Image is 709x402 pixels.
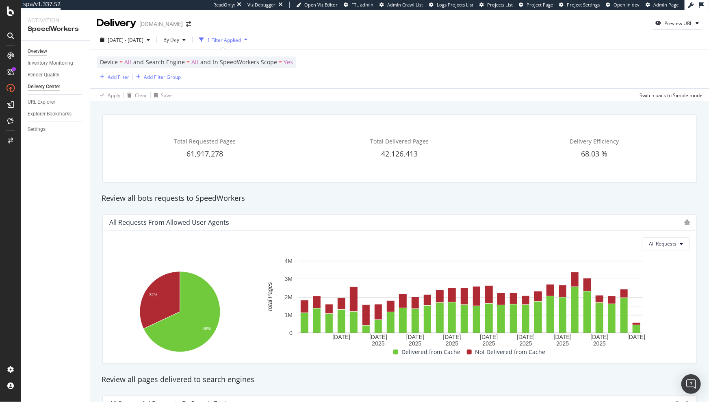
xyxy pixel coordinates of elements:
div: Activation [28,16,83,24]
div: Add Filter Group [144,74,181,80]
text: [DATE] [517,334,535,340]
a: Admin Crawl List [379,2,423,8]
a: Admin Page [646,2,679,8]
span: 68.03 % [581,149,607,159]
span: Yes [284,56,293,68]
a: Project Page [519,2,553,8]
div: Add Filter [108,74,129,80]
span: Project Settings [567,2,600,8]
text: Total Pages [267,282,273,312]
span: and [200,58,211,66]
a: Open Viz Editor [296,2,338,8]
span: Total Delivered Pages [371,137,429,145]
button: Preview URL [652,17,702,30]
text: 4M [285,258,293,264]
text: 32% [149,293,157,297]
a: Delivery Center [28,83,84,91]
span: Admin Crawl List [387,2,423,8]
button: Add Filter [97,72,129,82]
div: Settings [28,125,46,134]
text: 0 [289,330,293,336]
div: bug [684,219,690,225]
button: Apply [97,89,120,102]
span: = [279,58,282,66]
span: Delivery Efficiency [570,137,619,145]
text: 2025 [520,340,532,347]
div: Apply [108,92,120,99]
span: = [119,58,123,66]
div: arrow-right-arrow-left [186,21,191,27]
a: URL Explorer [28,98,84,106]
a: Settings [28,125,84,134]
text: 3M [285,276,293,282]
div: Open Intercom Messenger [681,374,701,394]
text: [DATE] [554,334,572,340]
text: 2025 [483,340,495,347]
span: By Day [160,36,179,43]
div: ReadOnly: [213,2,235,8]
span: Not Delivered from Cache [475,347,545,357]
button: Add Filter Group [133,72,181,82]
div: [DOMAIN_NAME] [139,20,183,28]
text: 2025 [409,340,422,347]
text: 68% [203,326,211,331]
button: 1 Filter Applied [196,33,251,46]
button: Clear [124,89,147,102]
a: Inventory Monitoring [28,59,84,67]
div: Review all pages delivered to search engines [98,374,702,385]
div: Viz Debugger: [247,2,277,8]
a: Explorer Bookmarks [28,110,84,118]
div: Render Quality [28,71,59,79]
a: Projects List [479,2,513,8]
button: Save [151,89,172,102]
div: Delivery [97,16,136,30]
button: By Day [160,33,189,46]
a: FTL admin [344,2,373,8]
svg: A chart. [109,267,251,357]
span: Project Page [527,2,553,8]
span: Admin Page [653,2,679,8]
div: SpeedWorkers [28,24,83,34]
span: All [191,56,198,68]
span: All [124,56,131,68]
div: Inventory Monitoring [28,59,73,67]
div: Explorer Bookmarks [28,110,72,118]
text: 2025 [372,340,385,347]
span: 42,126,413 [382,149,418,159]
div: Overview [28,47,47,56]
text: 2025 [446,340,458,347]
span: Device [100,58,118,66]
div: Preview URL [664,20,692,27]
div: All Requests from Allowed User Agents [109,218,229,226]
span: Logs Projects List [437,2,473,8]
div: Switch back to Simple mode [640,92,702,99]
text: 2025 [593,340,606,347]
div: Review all bots requests to SpeedWorkers [98,193,702,204]
span: and [133,58,144,66]
svg: A chart. [255,257,686,347]
text: [DATE] [333,334,351,340]
button: [DATE] - [DATE] [97,33,153,46]
div: Save [161,92,172,99]
span: Delivered from Cache [401,347,460,357]
span: Total Requested Pages [174,137,236,145]
text: [DATE] [480,334,498,340]
span: = [186,58,190,66]
span: Projects List [487,2,513,8]
span: [DATE] - [DATE] [108,37,143,43]
a: Render Quality [28,71,84,79]
text: [DATE] [591,334,609,340]
a: Open in dev [606,2,640,8]
text: [DATE] [443,334,461,340]
a: Logs Projects List [429,2,473,8]
text: 2M [285,294,293,300]
span: 61,917,278 [187,149,223,159]
span: Search Engine [146,58,185,66]
button: All Requests [642,237,690,250]
span: All Requests [649,240,676,247]
span: Open Viz Editor [304,2,338,8]
div: Clear [135,92,147,99]
div: 1 Filter Applied [207,37,241,43]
